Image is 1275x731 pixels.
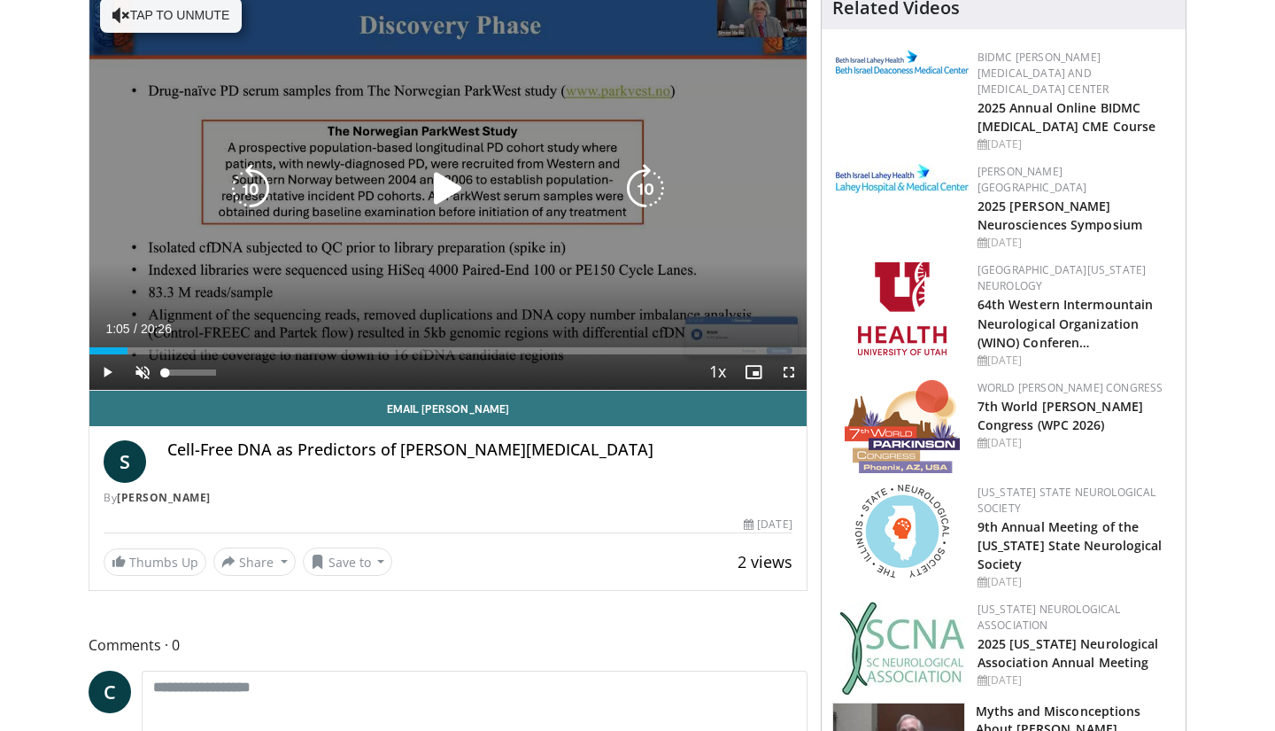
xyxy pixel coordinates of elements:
[836,164,969,193] img: e7977282-282c-4444-820d-7cc2733560fd.jpg.150x105_q85_autocrop_double_scale_upscale_version-0.2.jpg
[977,380,1163,395] a: World [PERSON_NAME] Congress
[89,634,807,657] span: Comments 0
[977,164,1087,195] a: [PERSON_NAME][GEOGRAPHIC_DATA]
[977,198,1142,233] a: 2025 [PERSON_NAME] Neurosciences Symposium
[977,435,1171,451] div: [DATE]
[839,602,965,695] img: b123db18-9392-45ae-ad1d-42c3758a27aa.jpg.150x105_q85_autocrop_double_scale_upscale_version-0.2.jpg
[744,517,792,533] div: [DATE]
[977,296,1154,350] a: 64th Western Intermountain Neurological Organization (WINO) Conferen…
[89,354,125,390] button: Play
[141,322,172,336] span: 20:26
[977,673,1171,688] div: [DATE]
[977,353,1171,369] div: [DATE]
[977,635,1159,671] a: 2025 [US_STATE] Neurological Association Annual Meeting
[89,347,807,354] div: Progress Bar
[167,440,792,460] h4: Cell-Free DNA as Predictors of [PERSON_NAME][MEDICAL_DATA]
[104,440,146,483] a: S
[700,354,736,390] button: Playback Rate
[977,262,1147,293] a: [GEOGRAPHIC_DATA][US_STATE] Neurology
[105,322,129,336] span: 1:05
[977,518,1163,572] a: 9th Annual Meeting of the [US_STATE] State Neurological Society
[858,262,947,355] img: f6362829-b0a3-407d-a044-59546adfd345.png.150x105_q85_autocrop_double_scale_upscale_version-0.2.png
[977,99,1156,135] a: 2025 Annual Online BIDMC [MEDICAL_DATA] CME Course
[977,50,1109,97] a: BIDMC [PERSON_NAME][MEDICAL_DATA] and [MEDICAL_DATA] Center
[977,485,1156,516] a: [US_STATE] State Neurological Society
[134,322,137,336] span: /
[977,574,1171,590] div: [DATE]
[738,551,792,572] span: 2 views
[89,671,131,713] a: C
[104,548,206,576] a: Thumbs Up
[845,380,960,473] img: 16fe1da8-a9a0-4f15-bd45-1dd1acf19c34.png.150x105_q85_autocrop_double_scale_upscale_version-0.2.png
[855,485,949,578] img: 71a8b48c-8850-4916-bbdd-e2f3ccf11ef9.png.150x105_q85_autocrop_double_scale_upscale_version-0.2.png
[736,354,771,390] button: Enable picture-in-picture mode
[771,354,807,390] button: Fullscreen
[836,51,969,74] img: c96b19ec-a48b-46a9-9095-935f19585444.png.150x105_q85_autocrop_double_scale_upscale_version-0.2.png
[117,490,211,505] a: [PERSON_NAME]
[977,602,1121,633] a: [US_STATE] Neurological Association
[104,490,792,506] div: By
[89,391,807,426] a: Email [PERSON_NAME]
[125,354,160,390] button: Unmute
[977,398,1143,433] a: 7th World [PERSON_NAME] Congress (WPC 2026)
[303,548,393,576] button: Save to
[165,369,215,376] div: Volume Level
[977,235,1171,251] div: [DATE]
[977,136,1171,152] div: [DATE]
[213,548,296,576] button: Share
